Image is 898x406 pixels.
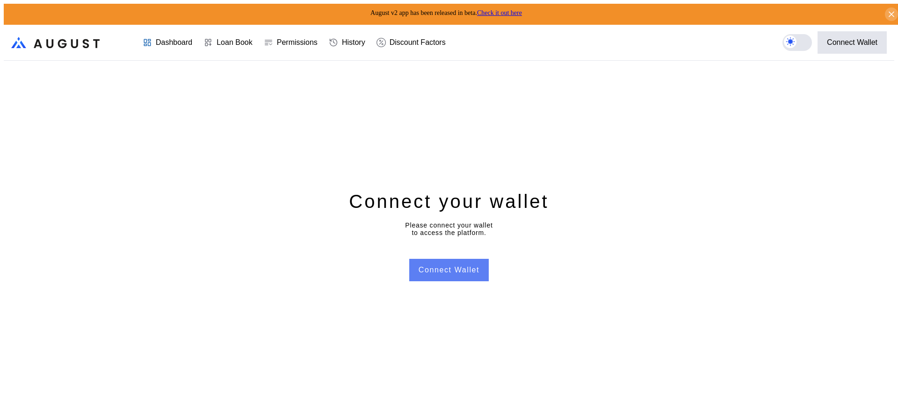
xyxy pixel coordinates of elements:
[818,31,887,54] button: Connect Wallet
[827,38,877,47] div: Connect Wallet
[371,25,451,60] a: Discount Factors
[137,25,198,60] a: Dashboard
[405,221,492,236] div: Please connect your wallet to access the platform.
[390,38,446,47] div: Discount Factors
[349,189,549,214] div: Connect your wallet
[370,9,522,16] span: August v2 app has been released in beta.
[198,25,258,60] a: Loan Book
[409,259,489,281] button: Connect Wallet
[342,38,365,47] div: History
[156,38,192,47] div: Dashboard
[217,38,253,47] div: Loan Book
[477,9,522,16] a: Check it out here
[258,25,323,60] a: Permissions
[323,25,371,60] a: History
[277,38,318,47] div: Permissions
